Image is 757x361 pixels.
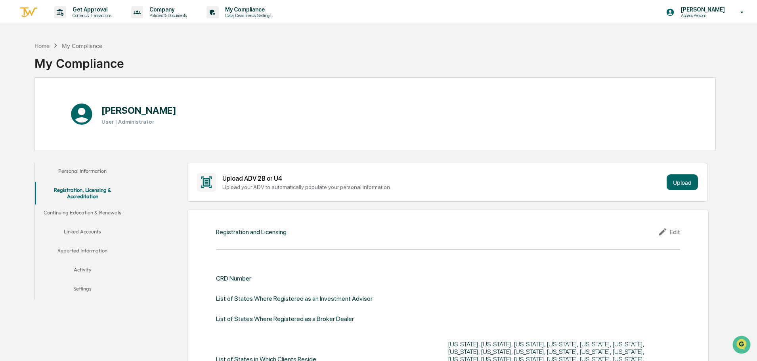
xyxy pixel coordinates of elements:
[5,97,54,111] a: 🖐️Preclearance
[143,6,191,13] p: Company
[16,115,50,123] span: Data Lookup
[79,134,96,140] span: Pylon
[57,101,64,107] div: 🗄️
[216,275,251,282] div: CRD Number
[8,61,22,75] img: 1746055101610-c473b297-6a78-478c-a979-82029cc54cd1
[143,13,191,18] p: Policies & Documents
[35,182,130,204] button: Registration, Licensing & Accreditation
[101,105,176,116] h1: [PERSON_NAME]
[35,163,130,182] button: Personal Information
[27,61,130,69] div: Start new chat
[8,116,14,122] div: 🔎
[732,335,753,356] iframe: Open customer support
[216,228,287,236] div: Registration and Licensing
[21,36,131,44] input: Clear
[222,175,663,182] div: Upload ADV 2B or U4
[65,100,98,108] span: Attestations
[658,227,680,237] div: Edit
[35,262,130,281] button: Activity
[8,17,144,29] p: How can we help?
[16,100,51,108] span: Preclearance
[54,97,101,111] a: 🗄️Attestations
[675,13,729,18] p: Access Persons
[66,6,115,13] p: Get Approval
[675,6,729,13] p: [PERSON_NAME]
[8,101,14,107] div: 🖐️
[56,134,96,140] a: Powered byPylon
[219,13,275,18] p: Data, Deadlines & Settings
[19,6,38,19] img: logo
[35,281,130,300] button: Settings
[35,223,130,243] button: Linked Accounts
[5,112,53,126] a: 🔎Data Lookup
[34,42,50,49] div: Home
[219,6,275,13] p: My Compliance
[27,69,100,75] div: We're available if you need us!
[101,118,176,125] h3: User | Administrator
[35,243,130,262] button: Reported Information
[222,184,663,190] div: Upload your ADV to automatically populate your personal information.
[667,174,698,190] button: Upload
[35,204,130,223] button: Continuing Education & Renewals
[66,13,115,18] p: Content & Transactions
[34,50,124,71] div: My Compliance
[135,63,144,73] button: Start new chat
[62,42,102,49] div: My Compliance
[216,315,354,323] div: List of States Where Registered as a Broker Dealer
[216,295,373,302] div: List of States Where Registered as an Investment Advisor
[35,163,130,300] div: secondary tabs example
